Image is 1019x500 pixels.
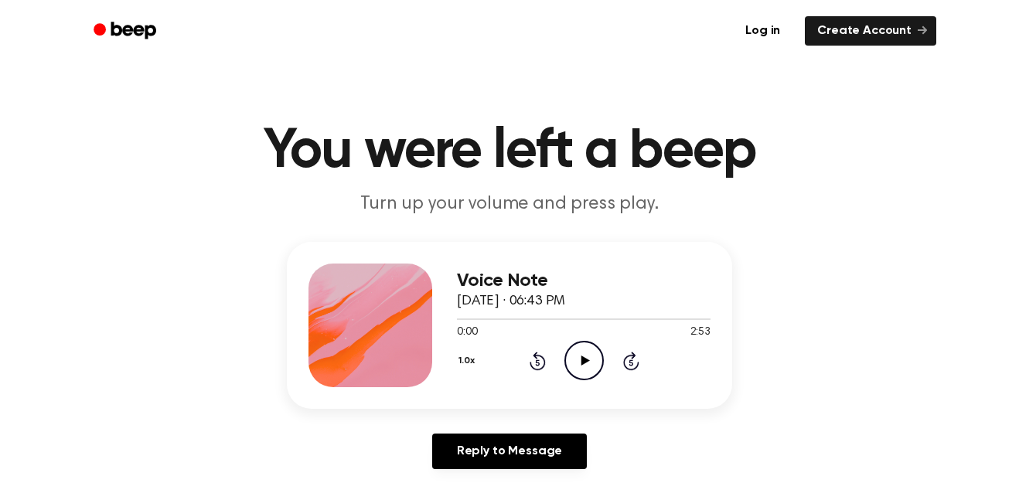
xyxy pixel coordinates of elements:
h3: Voice Note [457,270,711,291]
a: Reply to Message [432,434,587,469]
h1: You were left a beep [114,124,905,179]
a: Create Account [805,16,936,46]
span: 2:53 [690,325,711,341]
p: Turn up your volume and press play. [213,192,806,217]
button: 1.0x [457,348,480,374]
span: [DATE] · 06:43 PM [457,294,565,308]
span: 0:00 [457,325,477,341]
a: Log in [730,13,796,49]
a: Beep [83,16,170,46]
